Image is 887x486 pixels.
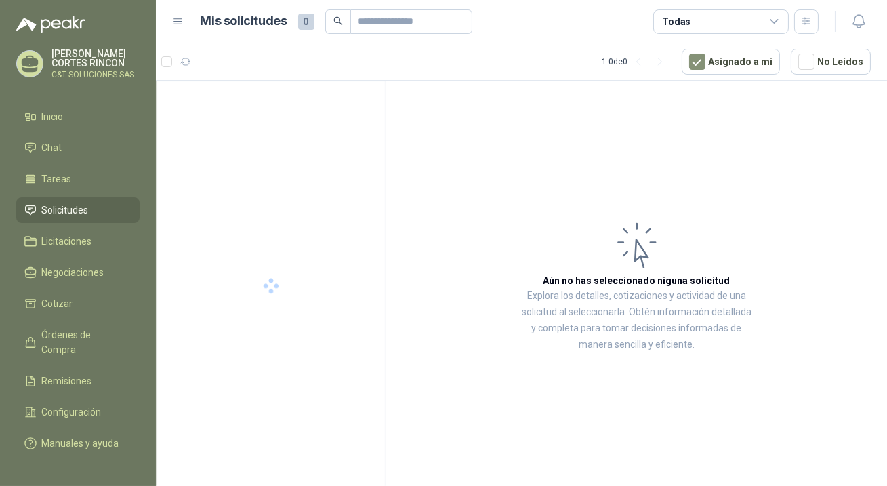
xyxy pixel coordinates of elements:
span: Cotizar [42,296,73,311]
a: Tareas [16,166,140,192]
a: Remisiones [16,368,140,394]
span: Negociaciones [42,265,104,280]
h1: Mis solicitudes [201,12,287,31]
span: Manuales y ayuda [42,436,119,451]
a: Chat [16,135,140,161]
p: Explora los detalles, cotizaciones y actividad de una solicitud al seleccionarla. Obtén informaci... [522,288,751,353]
a: Cotizar [16,291,140,317]
span: Chat [42,140,62,155]
span: search [333,16,343,26]
h3: Aún no has seleccionado niguna solicitud [543,273,730,288]
span: Solicitudes [42,203,89,218]
a: Negociaciones [16,260,140,285]
span: Inicio [42,109,64,124]
span: Licitaciones [42,234,92,249]
p: C&T SOLUCIONES SAS [51,70,140,79]
a: Inicio [16,104,140,129]
span: Configuración [42,405,102,420]
a: Órdenes de Compra [16,322,140,363]
img: Logo peakr [16,16,85,33]
span: 0 [298,14,314,30]
span: Órdenes de Compra [42,327,127,357]
a: Solicitudes [16,197,140,223]
span: Tareas [42,171,72,186]
button: No Leídos [791,49,871,75]
span: Remisiones [42,373,92,388]
div: 1 - 0 de 0 [602,51,671,73]
p: [PERSON_NAME] CORTES RINCON [51,49,140,68]
button: Asignado a mi [682,49,780,75]
div: Todas [662,14,690,29]
a: Licitaciones [16,228,140,254]
a: Configuración [16,399,140,425]
a: Manuales y ayuda [16,430,140,456]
